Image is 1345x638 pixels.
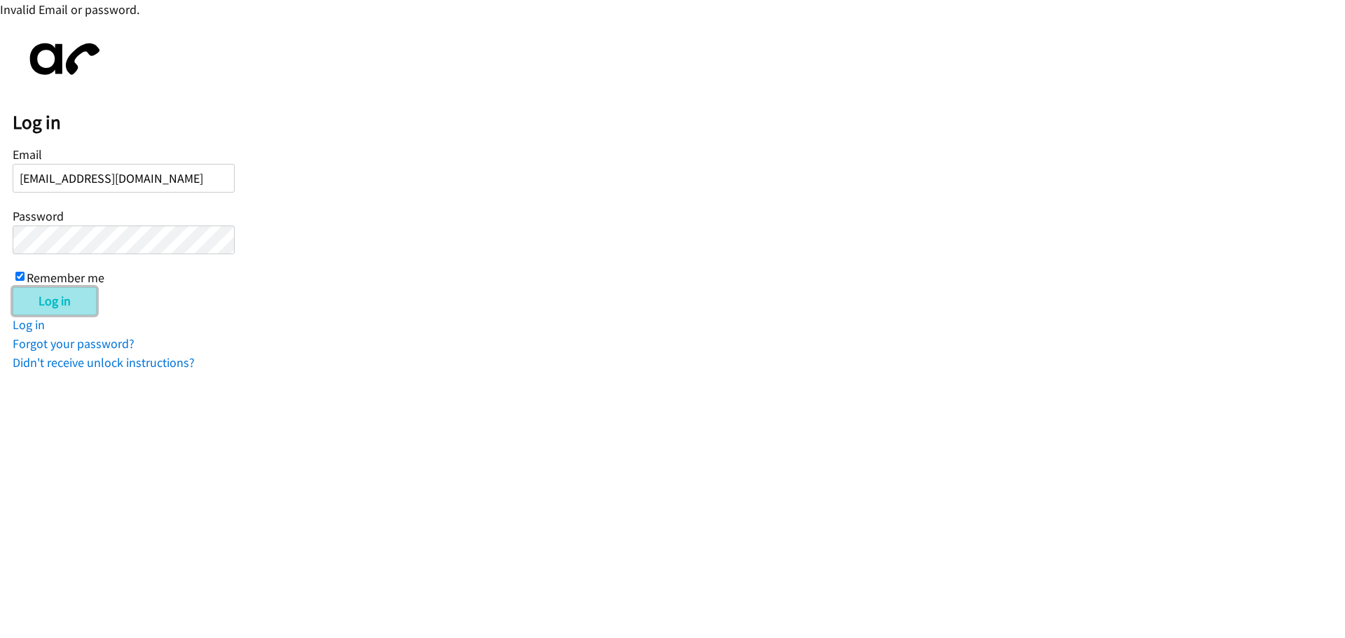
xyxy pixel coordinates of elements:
[13,317,45,333] a: Log in
[13,208,64,224] label: Password
[13,354,195,370] a: Didn't receive unlock instructions?
[13,335,134,352] a: Forgot your password?
[13,32,111,87] img: aphone-8a226864a2ddd6a5e75d1ebefc011f4aa8f32683c2d82f3fb0802fe031f96514.svg
[13,146,42,162] label: Email
[27,270,104,286] label: Remember me
[13,111,1345,134] h2: Log in
[13,287,97,315] input: Log in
